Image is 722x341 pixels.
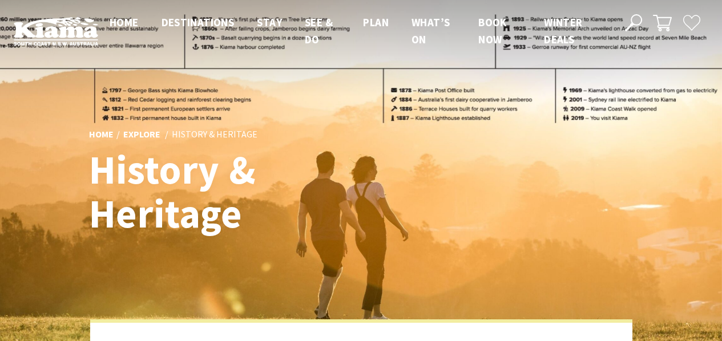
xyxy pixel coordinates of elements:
[172,127,257,142] li: History & Heritage
[305,15,333,46] span: See & Do
[412,15,450,46] span: What’s On
[363,15,389,29] span: Plan
[89,128,114,141] a: Home
[98,14,612,48] nav: Main Menu
[14,17,98,46] img: Kiama Logo
[110,15,139,29] span: Home
[544,15,582,46] span: Winter Deals
[478,15,507,46] span: Book now
[123,128,160,141] a: Explore
[162,15,235,29] span: Destinations
[89,148,412,236] h1: History & Heritage
[257,15,282,29] span: Stay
